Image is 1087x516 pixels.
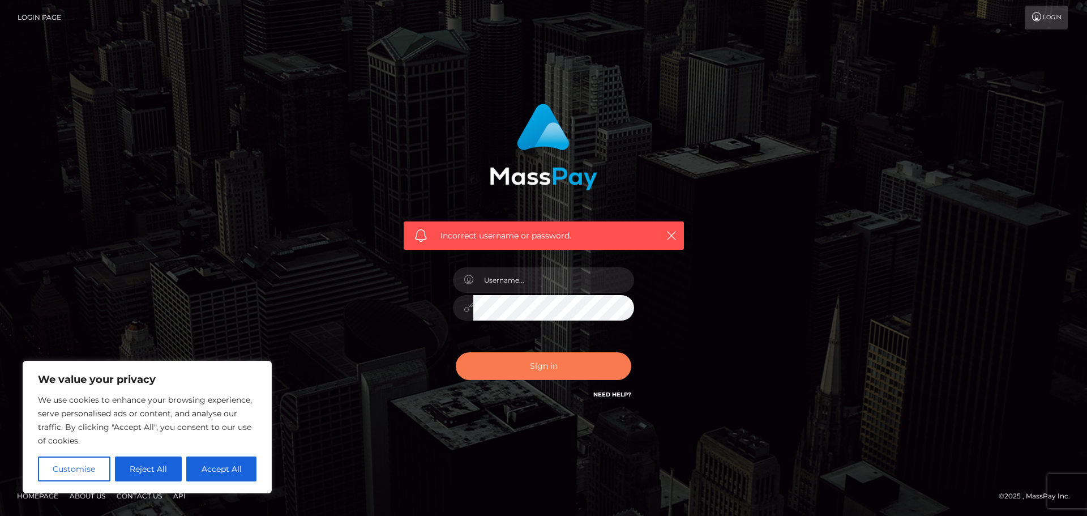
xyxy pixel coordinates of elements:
a: Login [1025,6,1068,29]
button: Accept All [186,457,256,481]
a: Homepage [12,487,63,505]
a: About Us [65,487,110,505]
a: Contact Us [112,487,166,505]
a: API [169,487,190,505]
img: MassPay Login [490,104,597,190]
p: We use cookies to enhance your browsing experience, serve personalised ads or content, and analys... [38,393,256,447]
div: We value your privacy [23,361,272,493]
input: Username... [473,267,634,293]
span: Incorrect username or password. [440,230,647,242]
button: Sign in [456,352,631,380]
p: We value your privacy [38,373,256,386]
a: Need Help? [593,391,631,398]
div: © 2025 , MassPay Inc. [999,490,1079,502]
button: Reject All [115,457,182,481]
button: Customise [38,457,110,481]
a: Login Page [18,6,61,29]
